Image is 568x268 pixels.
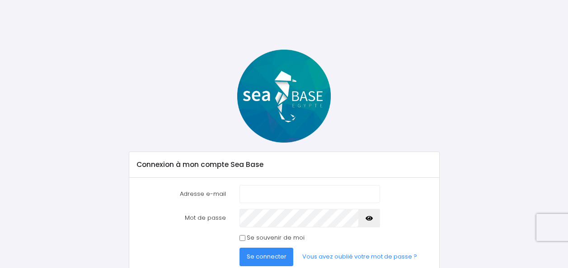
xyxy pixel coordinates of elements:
label: Mot de passe [130,209,233,227]
label: Se souvenir de moi [247,233,305,242]
div: Connexion à mon compte Sea Base [129,152,439,177]
label: Adresse e-mail [130,185,233,203]
button: Se connecter [239,248,294,266]
a: Vous avez oublié votre mot de passe ? [295,248,424,266]
span: Se connecter [247,252,286,261]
